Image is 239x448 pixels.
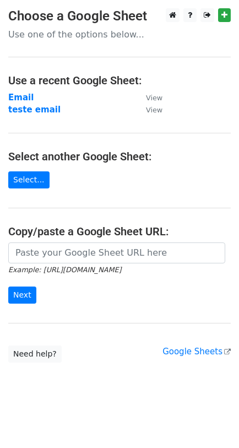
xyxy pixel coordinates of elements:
[8,171,50,188] a: Select...
[146,106,162,114] small: View
[8,93,34,102] a: Email
[8,225,231,238] h4: Copy/paste a Google Sheet URL:
[146,94,162,102] small: View
[8,346,62,363] a: Need help?
[8,287,36,304] input: Next
[162,347,231,357] a: Google Sheets
[8,74,231,87] h4: Use a recent Google Sheet:
[8,266,121,274] small: Example: [URL][DOMAIN_NAME]
[135,93,162,102] a: View
[135,105,162,115] a: View
[8,150,231,163] h4: Select another Google Sheet:
[8,29,231,40] p: Use one of the options below...
[8,8,231,24] h3: Choose a Google Sheet
[8,242,225,263] input: Paste your Google Sheet URL here
[8,105,61,115] a: teste email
